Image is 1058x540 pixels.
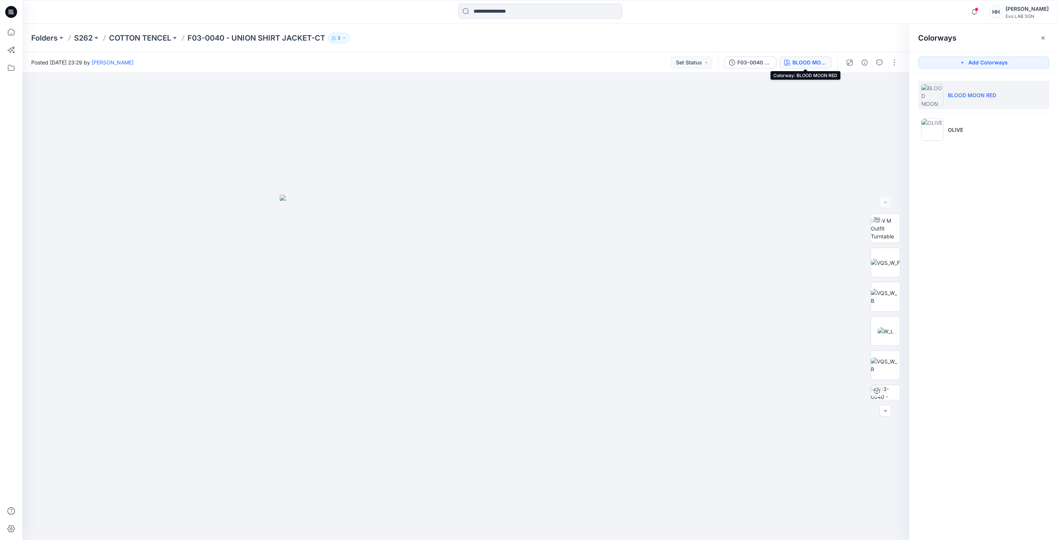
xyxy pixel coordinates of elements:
img: eyJhbGciOiJIUzI1NiIsImtpZCI6IjAiLCJzbHQiOiJzZXMiLCJ0eXAiOiJKV1QifQ.eyJkYXRhIjp7InR5cGUiOiJzdG9yYW... [280,195,652,540]
div: Evo LAB SGN [1006,13,1049,19]
a: COTTON TENCEL [109,33,171,43]
img: OLIVE [921,118,943,141]
img: F03-0040 - UNION SHIRT JACKET-CT BLOOD MOON RED [871,385,900,414]
a: S262 [74,33,93,43]
button: Add Colorways [918,57,1049,69]
div: BLOOD MOON RED [792,58,827,67]
div: [PERSON_NAME] [1006,4,1049,13]
p: F03-0040 - UNION SHIRT JACKET-CT [187,33,325,43]
img: BW M Outfit Turntable [871,217,900,240]
img: W_L [878,327,894,335]
span: Posted [DATE] 23:29 by [31,58,134,66]
img: BLOOD MOON RED [921,84,943,106]
a: Folders [31,33,58,43]
h2: Colorways [918,34,956,42]
img: VQS_W_F [871,259,900,267]
p: OLIVE [948,126,963,134]
button: Details [859,57,871,69]
a: [PERSON_NAME] [92,59,134,66]
button: F03-0040 - UNION SHIRT JACKET-CT [724,57,776,69]
div: F03-0040 - UNION SHIRT JACKET-CT [737,58,772,67]
img: VQS_W_B [871,289,900,305]
p: BLOOD MOON RED [948,91,996,99]
div: HH [989,5,1003,19]
button: BLOOD MOON RED [779,57,831,69]
p: 3 [337,34,340,42]
button: 3 [328,33,350,43]
img: VQS_W_R [871,358,900,373]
